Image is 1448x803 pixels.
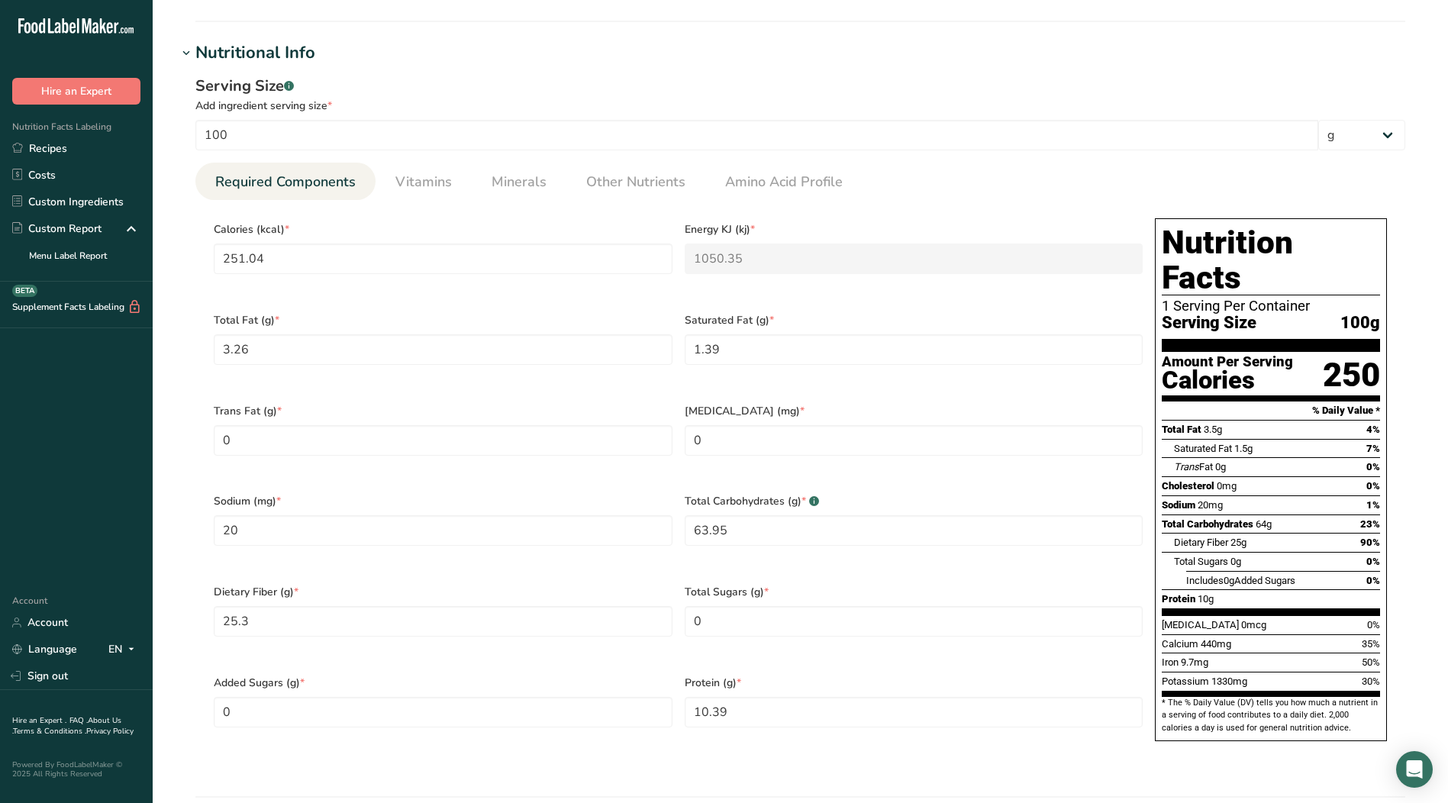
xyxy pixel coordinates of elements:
[1360,537,1380,548] span: 90%
[12,760,140,779] div: Powered By FoodLabelMaker © 2025 All Rights Reserved
[195,98,1405,114] div: Add ingredient serving size
[214,493,672,509] span: Sodium (mg)
[1162,401,1380,420] section: % Daily Value *
[1162,697,1380,734] section: * The % Daily Value (DV) tells you how much a nutrient in a serving of food contributes to a dail...
[12,285,37,297] div: BETA
[1162,593,1195,605] span: Protein
[13,726,86,737] a: Terms & Conditions .
[586,172,685,192] span: Other Nutrients
[214,221,672,237] span: Calories (kcal)
[1362,656,1380,668] span: 50%
[1181,656,1208,668] span: 9.7mg
[12,636,77,663] a: Language
[214,584,672,600] span: Dietary Fiber (g)
[1340,314,1380,333] span: 100g
[1162,480,1214,492] span: Cholesterol
[214,312,672,328] span: Total Fat (g)
[86,726,134,737] a: Privacy Policy
[1362,638,1380,650] span: 35%
[1174,461,1199,472] i: Trans
[1366,461,1380,472] span: 0%
[1162,369,1293,392] div: Calories
[1162,298,1380,314] div: 1 Serving Per Container
[685,493,1143,509] span: Total Carbohydrates (g)
[1241,619,1266,630] span: 0mcg
[1162,676,1209,687] span: Potassium
[1186,575,1295,586] span: Includes Added Sugars
[1230,556,1241,567] span: 0g
[1201,638,1231,650] span: 440mg
[1162,225,1380,295] h1: Nutrition Facts
[12,715,121,737] a: About Us .
[214,403,672,419] span: Trans Fat (g)
[1217,480,1237,492] span: 0mg
[12,78,140,105] button: Hire an Expert
[685,584,1143,600] span: Total Sugars (g)
[1174,443,1232,454] span: Saturated Fat
[12,221,102,237] div: Custom Report
[1360,518,1380,530] span: 23%
[1162,518,1253,530] span: Total Carbohydrates
[1162,499,1195,511] span: Sodium
[685,675,1143,691] span: Protein (g)
[1366,499,1380,511] span: 1%
[1367,619,1380,630] span: 0%
[108,640,140,659] div: EN
[1215,461,1226,472] span: 0g
[725,172,843,192] span: Amino Acid Profile
[1162,638,1198,650] span: Calcium
[1198,593,1214,605] span: 10g
[1366,443,1380,454] span: 7%
[69,715,88,726] a: FAQ .
[1366,575,1380,586] span: 0%
[215,172,356,192] span: Required Components
[685,312,1143,328] span: Saturated Fat (g)
[1366,556,1380,567] span: 0%
[1174,537,1228,548] span: Dietary Fiber
[1230,537,1246,548] span: 25g
[1162,619,1239,630] span: [MEDICAL_DATA]
[1174,461,1213,472] span: Fat
[1396,751,1433,788] div: Open Intercom Messenger
[1211,676,1247,687] span: 1330mg
[12,715,66,726] a: Hire an Expert .
[1162,656,1179,668] span: Iron
[1366,424,1380,435] span: 4%
[195,40,315,66] div: Nutritional Info
[1162,355,1293,369] div: Amount Per Serving
[1362,676,1380,687] span: 30%
[685,221,1143,237] span: Energy KJ (kj)
[1204,424,1222,435] span: 3.5g
[1198,499,1223,511] span: 20mg
[685,403,1143,419] span: [MEDICAL_DATA] (mg)
[1234,443,1253,454] span: 1.5g
[195,75,1405,98] div: Serving Size
[395,172,452,192] span: Vitamins
[492,172,547,192] span: Minerals
[1256,518,1272,530] span: 64g
[1224,575,1234,586] span: 0g
[1162,424,1201,435] span: Total Fat
[1366,480,1380,492] span: 0%
[214,675,672,691] span: Added Sugars (g)
[1162,314,1256,333] span: Serving Size
[1323,355,1380,395] div: 250
[1174,556,1228,567] span: Total Sugars
[195,120,1318,150] input: Type your serving size here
